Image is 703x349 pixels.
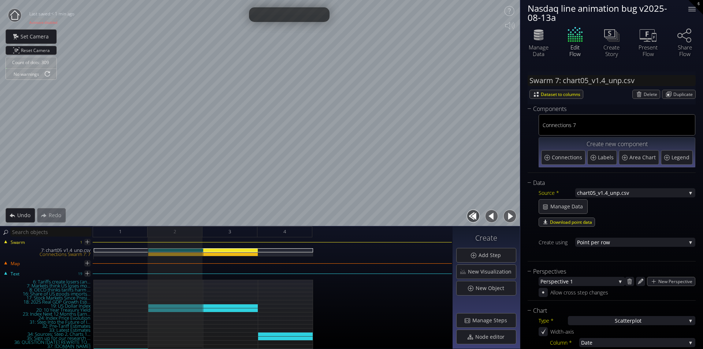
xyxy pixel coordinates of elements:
div: Type * [539,316,568,325]
div: Create new component [541,140,693,149]
span: Con [543,120,552,130]
span: Connections [552,154,584,161]
input: Search objects [10,227,92,237]
span: Area Chart [629,154,658,161]
span: spective 1 [548,277,616,286]
div: 37: [DOMAIN_NAME] [1,344,93,348]
div: Share Flow [672,44,698,57]
div: 19 [78,269,82,278]
span: Poi [577,238,584,247]
div: 23: Index Next 12 Months Earn... [1,312,93,316]
span: Reset Camera [21,46,52,55]
div: Create using [539,238,575,247]
span: New Visualization [468,268,516,275]
div: 1 [80,238,82,247]
span: 4 [283,227,286,236]
div: 7: chart05_v1.4_unp.csv [1,248,93,252]
div: 20: 10 Year Treasury Yleld [1,308,93,312]
span: Date [581,338,686,347]
span: New Object [475,285,509,292]
div: 19: US Dollar Index [1,304,93,308]
span: nt per row [584,238,686,247]
span: Map [10,260,20,267]
div: Allow cross step changes [550,288,608,297]
span: chart05_v1 [577,188,603,197]
span: Manage Steps [472,317,512,324]
div: 6: Tariffs create losers (an... [1,280,93,284]
span: Undo [17,212,35,219]
span: Text [10,271,19,277]
div: Connections Swarm 7: 7 [1,252,93,256]
div: Create Story [599,44,624,57]
span: Per [540,277,548,286]
span: Dataset to columns [541,90,583,99]
div: 17: Stock Markets Since Presi... [1,296,93,300]
span: Download point data [550,218,595,226]
div: 36: QUESTION [DATE] REWRITE TO... [1,340,93,344]
div: Manage Data [526,44,551,57]
div: Chart [528,306,687,315]
div: Column * [550,338,579,347]
div: 18: 2025 Real GDP Growth Esti... [1,300,93,304]
span: Set Camera [20,33,53,40]
span: Manage Data [550,203,587,210]
div: Present Flow [635,44,661,57]
div: Source * [539,188,575,197]
span: Legend [672,154,691,161]
div: 35: Sign up for our research ... [1,336,93,340]
span: 2 [174,227,176,236]
span: nections 7 [552,120,691,130]
div: Perspectives [528,267,687,276]
span: Swarm [10,239,25,246]
div: Nasdaq line animation bug v2025-08-13a [528,4,679,22]
div: Width-axis [550,327,587,336]
div: Data [528,178,687,188]
div: 7: Markets think US loses mo... [1,284,93,288]
span: Delete [644,90,660,99]
div: 31: Step Into the Future of I... [1,320,93,324]
span: Labels [598,154,615,161]
div: 8: OECD thinks tariffs harm ... [1,288,93,292]
div: 24: Index Price Evolution [1,316,93,320]
div: 32: Pre-Tariff Estimates [1,324,93,328]
div: 34: Sources: Step 2, Charts 1... [1,332,93,336]
span: 1 [119,227,122,236]
span: New Perspective [658,277,695,286]
div: Undo action [5,208,35,223]
div: 33: Latest Estimates [1,328,93,332]
div: Components [528,104,687,114]
span: Add Step [478,252,505,259]
span: 3 [228,227,231,236]
span: .4_unp.csv [603,188,686,197]
span: Duplicate [673,90,695,99]
div: 16: Share of US goods imports... [1,292,93,296]
span: catterplot [618,316,641,325]
h3: Create [456,234,516,242]
span: S [615,316,618,325]
span: Node editor [475,333,509,341]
